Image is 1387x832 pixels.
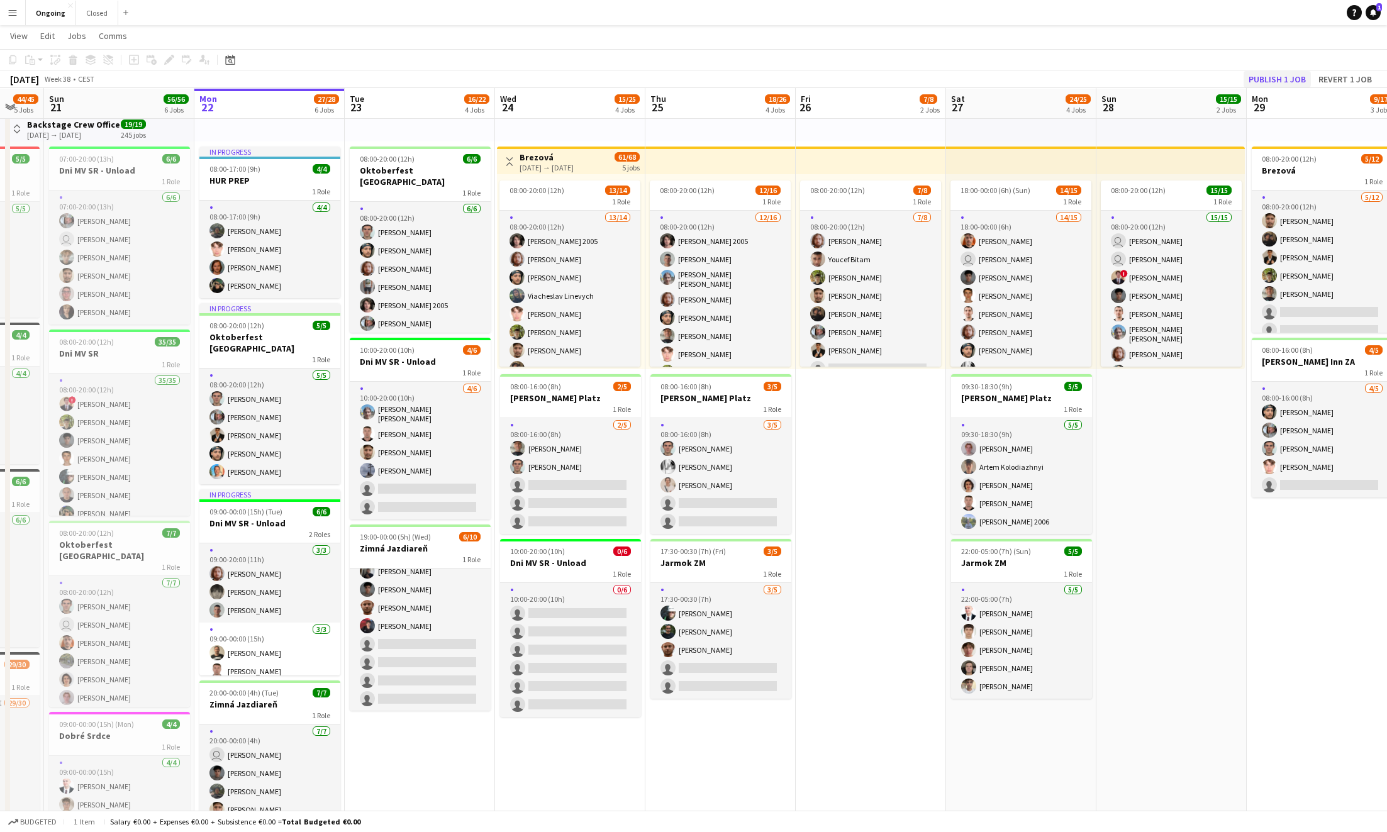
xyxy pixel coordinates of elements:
span: 7/7 [162,528,180,538]
span: 4/4 [12,330,30,340]
span: 5/5 [1064,382,1082,391]
span: 20:00-00:00 (4h) (Tue) [209,688,279,697]
span: 22 [198,100,217,114]
div: 4 Jobs [465,105,489,114]
span: 09:00-00:00 (15h) (Tue) [209,507,282,516]
span: 1 Role [462,188,481,197]
div: 4 Jobs [1066,105,1090,114]
span: 1 Role [462,555,481,564]
div: 07:00-20:00 (13h)6/6Dni MV SR - Unload1 Role6/607:00-20:00 (13h)[PERSON_NAME] [PERSON_NAME][PERSO... [49,147,190,324]
div: 10:00-20:00 (10h)4/6Dni MV SR - Unload1 Role4/610:00-20:00 (10h)[PERSON_NAME] [PERSON_NAME][PERSO... [350,338,491,519]
span: ! [69,396,76,404]
span: 08:00-20:00 (12h) [1262,154,1317,164]
span: 1 Role [11,682,30,692]
span: 7/8 [913,186,931,195]
span: 08:00-20:00 (12h) [810,186,865,195]
div: In progress [199,147,340,157]
span: 5/5 [313,321,330,330]
app-job-card: 08:00-20:00 (12h)35/35Dni MV SR1 Role35/3508:00-20:00 (12h)![PERSON_NAME][PERSON_NAME][PERSON_NAM... [49,330,190,516]
span: 1 Role [312,187,330,196]
span: Sun [49,93,64,104]
app-card-role: 7/708:00-20:00 (12h)[PERSON_NAME] [PERSON_NAME][PERSON_NAME][PERSON_NAME][PERSON_NAME][PERSON_NAME] [49,576,190,728]
span: Budgeted [20,818,57,826]
app-job-card: 08:00-16:00 (8h)2/5[PERSON_NAME] Platz1 Role2/508:00-16:00 (8h)[PERSON_NAME][PERSON_NAME] [500,374,641,534]
span: 18:00-00:00 (6h) (Sun) [961,186,1030,195]
div: Salary €0.00 + Expenses €0.00 + Subsistence €0.00 = [110,817,360,826]
span: 15/25 [615,94,640,104]
span: Total Budgeted €0.00 [282,817,360,826]
span: 1 Role [1364,368,1383,377]
span: 22:00-05:00 (7h) (Sun) [961,546,1031,556]
app-card-role: 13/1408:00-20:00 (12h)[PERSON_NAME] 2005[PERSON_NAME][PERSON_NAME]Viacheslav Linevych[PERSON_NAME... [499,211,640,527]
span: 1 Role [1063,197,1081,206]
span: 1 Role [613,404,631,414]
button: Budgeted [6,815,58,829]
span: 1 Role [1064,569,1082,579]
span: Thu [650,93,666,104]
app-card-role: 6/608:00-20:00 (12h)[PERSON_NAME][PERSON_NAME][PERSON_NAME][PERSON_NAME][PERSON_NAME] 2005[PERSON... [350,202,491,336]
app-job-card: 08:00-20:00 (12h)6/6Oktoberfest [GEOGRAPHIC_DATA]1 Role6/608:00-20:00 (12h)[PERSON_NAME][PERSON_N... [350,147,491,333]
span: 1 Role [1364,177,1383,186]
div: CEST [78,74,94,84]
span: 26 [799,100,811,114]
div: 08:00-20:00 (12h)7/7Oktoberfest [GEOGRAPHIC_DATA]1 Role7/708:00-20:00 (12h)[PERSON_NAME] [PERSON_... [49,521,190,707]
h3: Dni MV SR - Unload [49,165,190,176]
span: Week 38 [42,74,73,84]
div: In progress [199,303,340,313]
span: 1 Role [913,197,931,206]
app-job-card: 08:00-16:00 (8h)3/5[PERSON_NAME] Platz1 Role3/508:00-16:00 (8h)[PERSON_NAME][PERSON_NAME][PERSON_... [650,374,791,534]
h3: Zimná Jazdiareň [350,543,491,554]
h3: Dni MV SR - Unload [199,518,340,529]
div: 4 Jobs [615,105,639,114]
span: 5/5 [1064,546,1082,556]
span: 1 Role [762,197,781,206]
app-job-card: 08:00-20:00 (12h)12/161 Role12/1608:00-20:00 (12h)[PERSON_NAME] 2005[PERSON_NAME][PERSON_NAME] [P... [650,180,791,367]
span: 6/6 [162,154,180,164]
div: [DATE] [10,73,39,86]
h3: Oktoberfest [GEOGRAPHIC_DATA] [350,165,491,187]
app-card-role: 5/509:30-18:30 (9h)[PERSON_NAME]Artem Kolodiazhnyi[PERSON_NAME][PERSON_NAME][PERSON_NAME] 2006 [951,418,1092,534]
app-card-role: 7/808:00-20:00 (12h)[PERSON_NAME]Youcef Bitam[PERSON_NAME][PERSON_NAME][PERSON_NAME][PERSON_NAME]... [800,211,941,527]
span: 1 Role [312,711,330,720]
app-job-card: 08:00-20:00 (12h)7/81 Role7/808:00-20:00 (12h)[PERSON_NAME]Youcef Bitam[PERSON_NAME][PERSON_NAME]... [800,180,941,367]
span: 1 Role [162,177,180,186]
span: 0/6 [613,546,631,556]
app-card-role: 0/610:00-20:00 (10h) [500,583,641,717]
h3: Dni MV SR - Unload [350,356,491,367]
button: Closed [76,1,118,25]
h3: [PERSON_NAME] Platz [650,392,791,404]
span: 7/8 [920,94,937,104]
span: 08:00-20:00 (12h) [59,337,114,347]
span: 1 item [69,817,99,826]
span: 1 Role [763,569,781,579]
span: Edit [40,30,55,42]
app-job-card: 18:00-00:00 (6h) (Sun)14/151 Role14/1518:00-00:00 (6h)[PERSON_NAME] [PERSON_NAME][PERSON_NAME][PE... [950,180,1091,367]
div: [DATE] → [DATE] [520,163,574,172]
span: 19/19 [121,119,146,129]
span: 1 Role [162,360,180,369]
div: 6 Jobs [315,105,338,114]
h3: Dni MV SR - Unload [500,557,641,569]
span: 17:30-00:30 (7h) (Fri) [660,546,726,556]
span: 08:00-20:00 (12h) [660,186,715,195]
span: 08:00-20:00 (12h) [209,321,264,330]
div: [DATE] → [DATE] [27,130,120,140]
span: 08:00-20:00 (12h) [360,154,415,164]
app-card-role: 3/309:00-00:00 (15h)[PERSON_NAME][PERSON_NAME] [199,623,340,702]
span: 28 [1100,100,1117,114]
div: 4 Jobs [766,105,789,114]
a: Jobs [62,28,91,44]
span: 6/10 [459,532,481,541]
div: 08:00-20:00 (12h)15/151 Role15/1508:00-20:00 (12h) [PERSON_NAME] [PERSON_NAME]![PERSON_NAME][PERS... [1101,180,1242,367]
span: 44/45 [13,94,38,104]
span: 6/6 [12,477,30,486]
button: Ongoing [26,1,76,25]
span: 2/5 [613,382,631,391]
span: 21 [47,100,64,114]
span: 3/5 [764,546,781,556]
app-card-role: 5/522:00-05:00 (7h)[PERSON_NAME][PERSON_NAME][PERSON_NAME][PERSON_NAME][PERSON_NAME] [951,583,1092,699]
